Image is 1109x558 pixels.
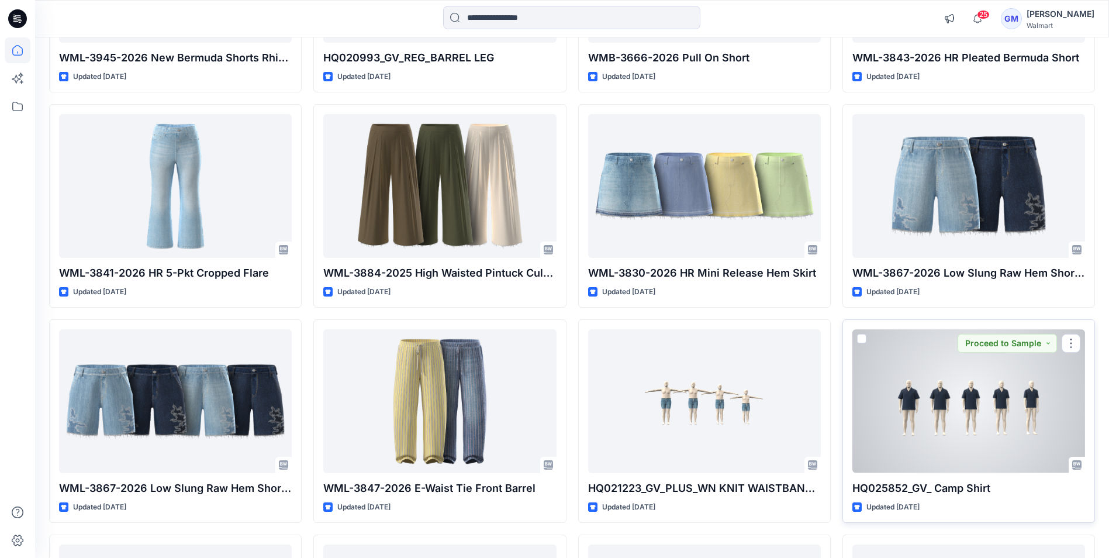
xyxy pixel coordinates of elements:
p: Updated [DATE] [866,286,920,298]
p: Updated [DATE] [337,501,391,514]
a: WML-3841-2026 HR 5-Pkt Cropped Flare [59,114,292,257]
p: WML-3843-2026 HR Pleated Bermuda Short [852,50,1085,66]
div: [PERSON_NAME] [1027,7,1094,21]
a: HQ021223_GV_PLUS_WN KNIT WAISTBAND DENIM SHORT [588,329,821,473]
p: WMB-3666-2026 Pull On Short [588,50,821,66]
div: GM [1001,8,1022,29]
a: WML-3884-2025 High Waisted Pintuck Culottes [323,114,556,257]
p: WML-3841-2026 HR 5-Pkt Cropped Flare [59,265,292,281]
a: WML-3830-2026 HR Mini Release Hem Skirt [588,114,821,257]
a: HQ025852_GV_ Camp Shirt [852,329,1085,473]
p: WML-3847-2026 E-Waist Tie Front Barrel [323,480,556,497]
a: WML-3867-2026 Low Slung Raw Hem Short - Inseam 7" [59,329,292,473]
a: WML-3867-2026 Low Slung Raw Hem Short - Inseam 7" [852,114,1085,257]
p: WML-3867-2026 Low Slung Raw Hem Short - Inseam 7" [852,265,1085,281]
span: 25 [977,10,990,19]
p: Updated [DATE] [866,501,920,514]
p: Updated [DATE] [866,71,920,83]
p: Updated [DATE] [73,71,126,83]
p: HQ020993_GV_REG_BARREL LEG [323,50,556,66]
p: HQ021223_GV_PLUS_WN KNIT WAISTBAND DENIM SHORT [588,480,821,497]
p: Updated [DATE] [602,501,655,514]
p: Updated [DATE] [337,286,391,298]
div: Walmart [1027,21,1094,30]
p: HQ025852_GV_ Camp Shirt [852,480,1085,497]
p: Updated [DATE] [337,71,391,83]
p: WML-3945-2026 New Bermuda Shorts Rhine Stones [59,50,292,66]
p: WML-3884-2025 High Waisted Pintuck Culottes [323,265,556,281]
p: WML-3830-2026 HR Mini Release Hem Skirt [588,265,821,281]
a: WML-3847-2026 E-Waist Tie Front Barrel [323,329,556,473]
p: Updated [DATE] [73,501,126,514]
p: Updated [DATE] [73,286,126,298]
p: Updated [DATE] [602,71,655,83]
p: WML-3867-2026 Low Slung Raw Hem Short - Inseam 7" [59,480,292,497]
p: Updated [DATE] [602,286,655,298]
